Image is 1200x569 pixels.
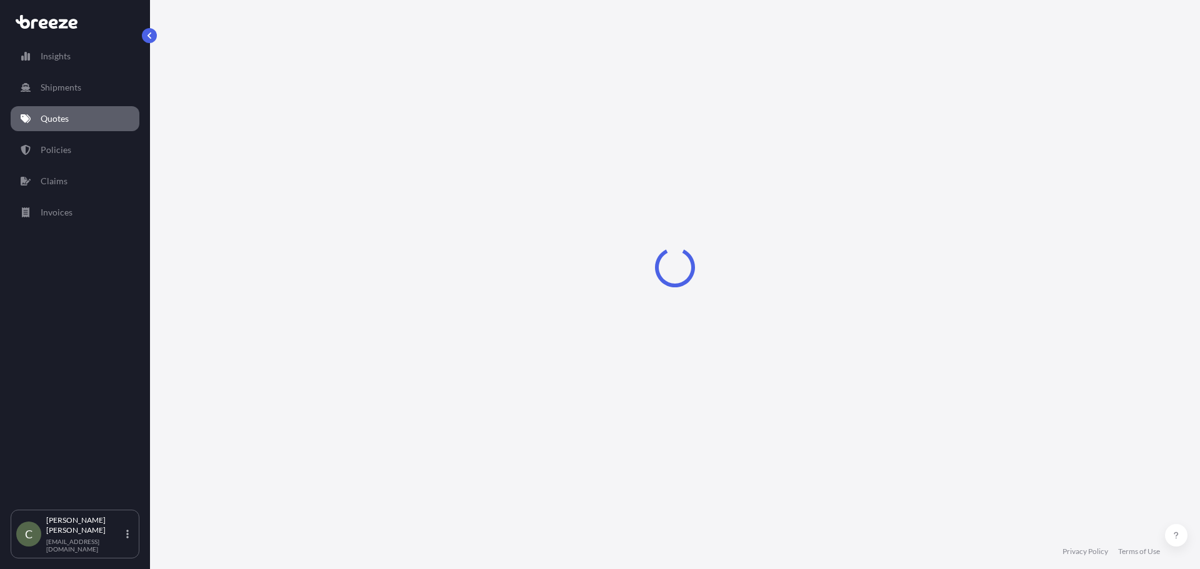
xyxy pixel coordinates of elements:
[41,144,71,156] p: Policies
[11,106,139,131] a: Quotes
[25,528,32,540] span: C
[41,81,81,94] p: Shipments
[11,200,139,225] a: Invoices
[1118,547,1160,557] a: Terms of Use
[11,137,139,162] a: Policies
[1062,547,1108,557] a: Privacy Policy
[46,538,124,553] p: [EMAIL_ADDRESS][DOMAIN_NAME]
[11,169,139,194] a: Claims
[41,50,71,62] p: Insights
[41,175,67,187] p: Claims
[11,75,139,100] a: Shipments
[11,44,139,69] a: Insights
[46,515,124,535] p: [PERSON_NAME] [PERSON_NAME]
[41,112,69,125] p: Quotes
[41,206,72,219] p: Invoices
